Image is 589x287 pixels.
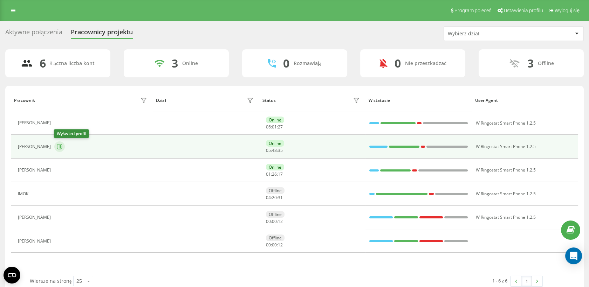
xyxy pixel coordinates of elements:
span: Wyloguj się [555,8,580,13]
div: : : [266,125,283,129]
span: 31 [278,195,283,201]
div: : : [266,148,283,153]
div: Offline [266,187,285,194]
div: [PERSON_NAME] [18,239,53,244]
div: Offline [538,61,554,66]
span: 27 [278,124,283,130]
span: W Ringostat Smart Phone 1.2.5 [475,214,535,220]
div: [PERSON_NAME] [18,168,53,173]
span: 48 [272,147,277,153]
div: : : [266,195,283,200]
span: 00 [266,242,271,248]
span: 00 [272,242,277,248]
div: [PERSON_NAME] [18,144,53,149]
div: Wybierz dział [448,31,532,37]
div: Łączna liczba kont [50,61,94,66]
div: Pracownik [14,98,35,103]
div: 3 [172,57,178,70]
div: Pracownicy projektu [71,28,133,39]
div: Offline [266,211,285,218]
div: [PERSON_NAME] [18,120,53,125]
span: 35 [278,147,283,153]
div: Online [266,117,284,123]
div: [PERSON_NAME] [18,215,53,220]
div: 0 [283,57,289,70]
span: 06 [266,124,271,130]
span: 26 [272,171,277,177]
span: Program poleceń [454,8,492,13]
div: Status [262,98,276,103]
span: W Ringostat Smart Phone 1.2.5 [475,167,535,173]
span: Ustawienia profilu [504,8,543,13]
span: 00 [266,218,271,224]
div: Open Intercom Messenger [565,247,582,264]
span: 01 [266,171,271,177]
div: Nie przeszkadzać [405,61,446,66]
div: Aktywne połączenia [5,28,62,39]
span: 12 [278,242,283,248]
span: 17 [278,171,283,177]
div: Offline [266,234,285,241]
div: Online [266,140,284,147]
div: User Agent [475,98,575,103]
div: 0 [395,57,401,70]
div: : : [266,243,283,247]
div: 1 - 6 z 6 [492,277,507,284]
div: Online [182,61,198,66]
div: : : [266,172,283,177]
span: 20 [272,195,277,201]
div: Online [266,164,284,170]
span: 05 [266,147,271,153]
span: 12 [278,218,283,224]
span: Wiersze na stronę [30,278,71,284]
div: : : [266,219,283,224]
div: Rozmawiają [294,61,322,66]
a: 1 [521,276,532,286]
div: 6 [40,57,46,70]
div: 3 [527,57,534,70]
div: IMOK [18,191,30,196]
span: 00 [272,218,277,224]
div: Dział [156,98,166,103]
span: W Ringostat Smart Phone 1.2.5 [475,191,535,197]
div: W statusie [369,98,468,103]
span: W Ringostat Smart Phone 1.2.5 [475,120,535,126]
div: 25 [76,278,82,285]
span: 01 [272,124,277,130]
span: W Ringostat Smart Phone 1.2.5 [475,143,535,149]
button: Open CMP widget [4,267,20,283]
span: 04 [266,195,271,201]
div: Wyświetl profil [54,129,89,138]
